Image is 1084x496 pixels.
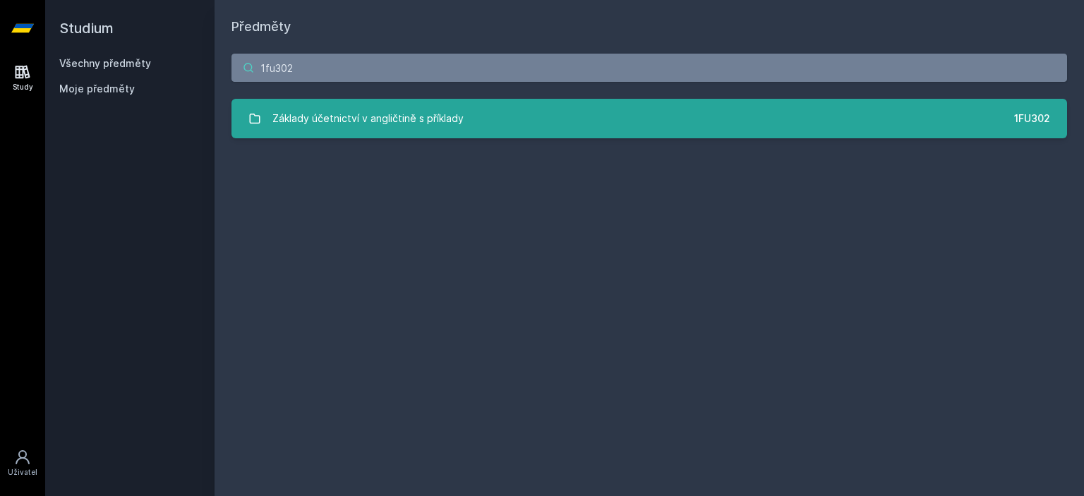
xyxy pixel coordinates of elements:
[3,442,42,485] a: Uživatel
[59,82,135,96] span: Moje předměty
[13,82,33,92] div: Study
[231,54,1067,82] input: Název nebo ident předmětu…
[8,467,37,478] div: Uživatel
[231,99,1067,138] a: Základy účetnictví v angličtině s příklady 1FU302
[3,56,42,99] a: Study
[59,57,151,69] a: Všechny předměty
[231,17,1067,37] h1: Předměty
[1014,111,1050,126] div: 1FU302
[272,104,464,133] div: Základy účetnictví v angličtině s příklady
